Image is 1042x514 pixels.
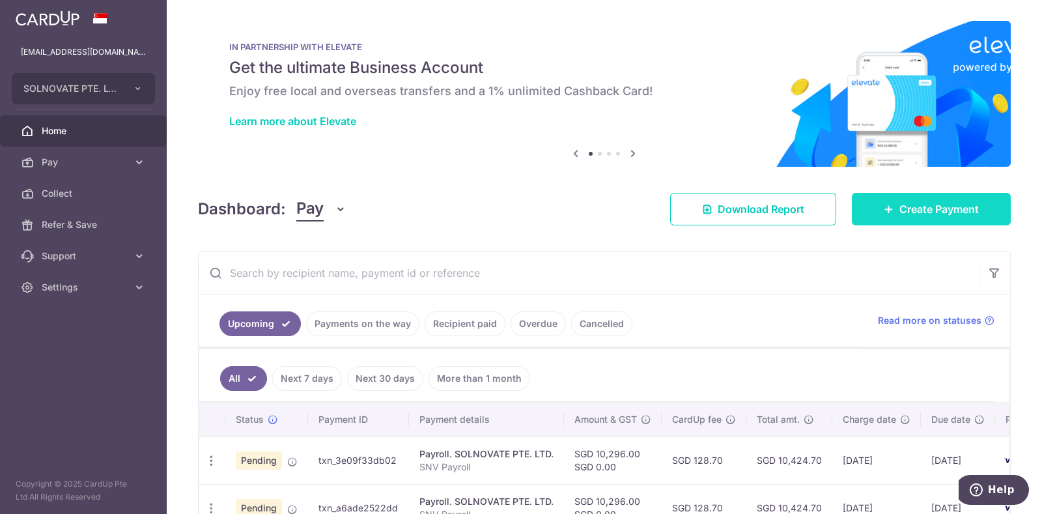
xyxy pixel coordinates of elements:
a: All [220,366,267,391]
button: Pay [296,197,346,221]
span: CardUp fee [672,413,722,426]
a: More than 1 month [429,366,530,391]
td: txn_3e09f33db02 [308,436,409,484]
span: Refer & Save [42,218,128,231]
a: Download Report [670,193,836,225]
th: Payment ID [308,403,409,436]
td: SGD 10,296.00 SGD 0.00 [564,436,662,484]
a: Create Payment [852,193,1011,225]
p: [EMAIL_ADDRESS][DOMAIN_NAME] [21,46,146,59]
a: Payments on the way [306,311,419,336]
span: SOLNOVATE PTE. LTD. [23,82,120,95]
span: Amount & GST [574,413,637,426]
th: Payment details [409,403,564,436]
span: Download Report [718,201,804,217]
a: Next 7 days [272,366,342,391]
a: Next 30 days [347,366,423,391]
a: Read more on statuses [878,314,994,327]
img: CardUp [16,10,79,26]
span: Read more on statuses [878,314,981,327]
div: Payroll. SOLNOVATE PTE. LTD. [419,495,554,508]
button: SOLNOVATE PTE. LTD. [12,73,155,104]
span: Settings [42,281,128,294]
h6: Enjoy free local and overseas transfers and a 1% unlimited Cashback Card! [229,83,979,99]
img: Bank Card [999,453,1025,468]
td: [DATE] [832,436,921,484]
a: Overdue [511,311,566,336]
p: IN PARTNERSHIP WITH ELEVATE [229,42,979,52]
span: Create Payment [899,201,979,217]
td: SGD 10,424.70 [746,436,832,484]
input: Search by recipient name, payment id or reference [199,252,979,294]
a: Cancelled [571,311,632,336]
a: Learn more about Elevate [229,115,356,128]
span: Due date [931,413,970,426]
span: Pending [236,451,282,470]
a: Upcoming [219,311,301,336]
img: Renovation banner [198,21,1011,167]
iframe: Opens a widget where you can find more information [959,475,1029,507]
span: Collect [42,187,128,200]
h5: Get the ultimate Business Account [229,57,979,78]
p: SNV Payroll [419,461,554,474]
span: Home [42,124,128,137]
h4: Dashboard: [198,197,286,221]
span: Pay [296,197,324,221]
td: SGD 128.70 [662,436,746,484]
span: Support [42,250,128,263]
span: Charge date [843,413,896,426]
td: [DATE] [921,436,995,484]
a: Recipient paid [425,311,505,336]
span: Status [236,413,264,426]
span: Total amt. [757,413,800,426]
div: Payroll. SOLNOVATE PTE. LTD. [419,448,554,461]
span: Pay [42,156,128,169]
